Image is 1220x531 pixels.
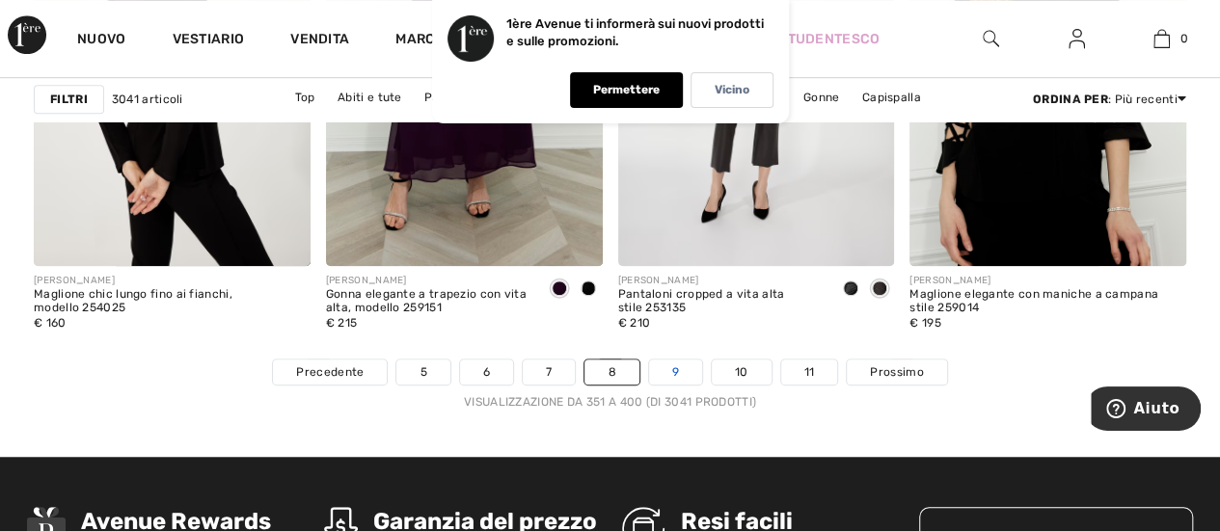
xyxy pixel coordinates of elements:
[326,316,358,330] font: € 215
[1069,27,1085,50] img: Le mie informazioni
[618,316,651,330] font: € 210
[460,359,513,385] a: 6
[715,83,749,96] font: Vicino
[781,359,838,385] a: 11
[273,359,387,385] a: Precedente
[173,31,245,47] font: Vestiario
[865,274,894,305] div: Cioccolato
[735,365,748,379] font: 10
[1153,27,1170,50] img: La mia borsa
[290,31,349,47] font: Vendita
[608,365,615,379] font: 8
[8,15,46,54] img: 1a Avenue
[853,85,931,110] a: Capispalla
[112,93,183,106] font: 3041 articoli
[483,365,490,379] font: 6
[415,85,489,110] a: Pantaloni
[338,91,402,104] font: Abiti e tute
[295,91,315,104] font: Top
[328,85,412,110] a: Abiti e tute
[523,359,575,385] a: 7
[870,365,923,379] font: Prossimo
[290,31,349,51] a: Vendita
[1091,386,1201,435] iframe: Apre un widget dove puoi trovare maggiori informazioni
[395,31,454,51] a: Marche
[546,365,552,379] font: 7
[729,29,880,49] a: Ballo studentesco
[326,287,527,314] font: Gonna elegante a trapezio con vita alta, modello 259151
[34,358,1186,411] nav: Navigazione della pagina
[909,316,941,330] font: € 195
[983,27,999,50] img: cerca nel sito web
[1108,93,1178,106] font: : Più recenti
[420,365,426,379] font: 5
[584,359,638,385] a: 8
[649,359,702,385] a: 9
[285,85,325,110] a: Top
[545,274,574,305] div: Bacca
[296,365,364,379] font: Precedente
[1053,27,1100,51] a: Registrazione
[34,275,115,286] font: [PERSON_NAME]
[574,274,603,305] div: Nero
[34,316,67,330] font: € 160
[396,359,449,385] a: 5
[618,275,699,286] font: [PERSON_NAME]
[395,31,454,47] font: Marche
[803,91,840,104] font: Gonne
[1179,32,1187,45] font: 0
[77,31,126,47] font: Nuovo
[424,91,479,104] font: Pantaloni
[593,83,660,96] font: Permettere
[1033,93,1108,106] font: Ordina per
[794,85,850,110] a: Gonne
[618,287,785,314] font: Pantaloni cropped a vita alta stile 253135
[77,31,126,51] a: Nuovo
[847,359,946,385] a: Prossimo
[464,395,756,409] font: Visualizzazione da 351 a 400 (di 3041 prodotti)
[506,16,764,48] font: 1ère Avenue ti informerà sui nuovi prodotti e sulle promozioni.
[173,31,245,51] a: Vestiario
[34,287,232,314] font: Maglione chic lungo fino ai fianchi, modello 254025
[672,365,679,379] font: 9
[1120,27,1204,50] a: 0
[326,275,407,286] font: [PERSON_NAME]
[729,31,880,47] font: Ballo studentesco
[909,275,990,286] font: [PERSON_NAME]
[804,365,815,379] font: 11
[862,91,921,104] font: Capispalla
[712,359,772,385] a: 10
[50,93,88,106] font: Filtri
[836,274,865,305] div: Nero
[909,287,1158,314] font: Maglione elegante con maniche a campana stile 259014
